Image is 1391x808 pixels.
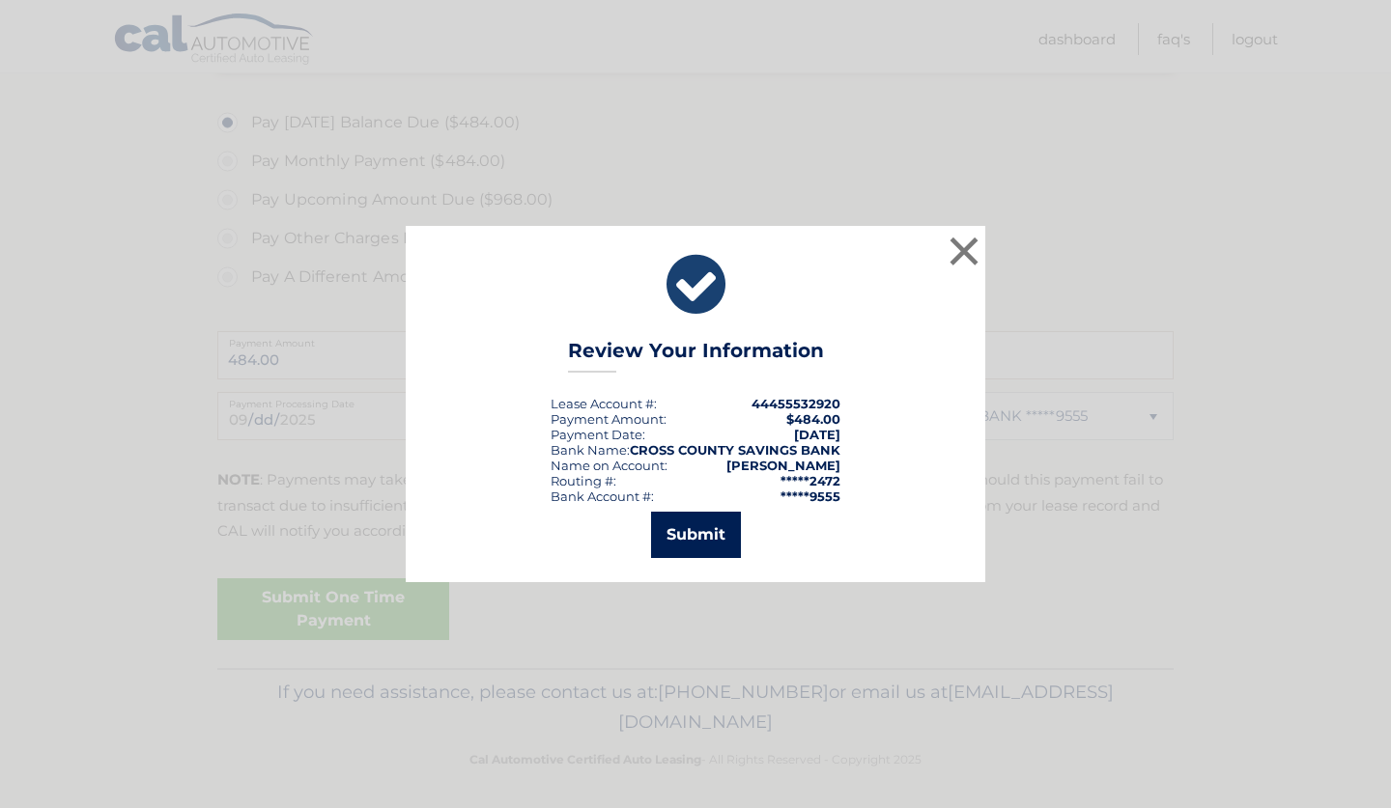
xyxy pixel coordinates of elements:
[551,427,642,442] span: Payment Date
[630,442,840,458] strong: CROSS COUNTY SAVINGS BANK
[551,488,654,504] div: Bank Account #:
[551,411,667,427] div: Payment Amount:
[794,427,840,442] span: [DATE]
[726,458,840,473] strong: [PERSON_NAME]
[551,458,667,473] div: Name on Account:
[752,396,840,411] strong: 44455532920
[568,339,824,373] h3: Review Your Information
[786,411,840,427] span: $484.00
[551,427,645,442] div: :
[945,232,983,270] button: ×
[551,442,630,458] div: Bank Name:
[551,473,616,488] div: Routing #:
[551,396,657,411] div: Lease Account #:
[651,512,741,558] button: Submit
